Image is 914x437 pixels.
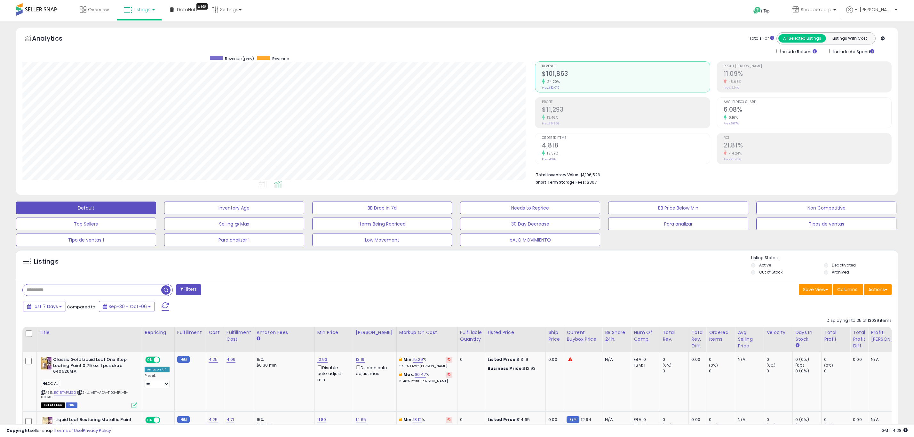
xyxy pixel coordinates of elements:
[871,329,909,343] div: Profit [PERSON_NAME]
[605,417,626,423] div: N/A
[824,329,847,343] div: Total Profit
[663,417,688,423] div: 0
[795,329,819,343] div: Days In Stock
[663,423,672,428] small: (0%)
[542,142,710,150] h2: 4,818
[488,365,523,371] b: Business Price:
[16,234,156,246] button: Tipo de ventas 1
[312,202,452,214] button: BB Drop in 7d
[257,417,310,423] div: 15%
[317,364,348,383] div: Disable auto adjust min
[581,417,592,423] span: 12.94
[853,357,863,362] div: 0.00
[356,417,366,423] a: 14.65
[54,390,76,395] a: B015TAPMS0
[724,142,891,150] h2: 21.81%
[399,329,455,336] div: Markup on Cost
[145,374,170,388] div: Preset:
[536,172,579,178] b: Total Inventory Value:
[548,417,559,423] div: 0.00
[724,100,891,104] span: Avg. Buybox Share
[542,86,559,90] small: Prev: $82,015
[403,356,413,362] b: Min:
[824,423,833,428] small: (0%)
[827,318,892,324] div: Displaying 1 to 25 of 13039 items
[663,357,688,362] div: 0
[738,357,759,362] div: N/A
[727,151,742,156] small: -14.24%
[545,115,558,120] small: 13.46%
[317,356,328,363] a: 10.93
[663,368,688,374] div: 0
[399,357,452,369] div: %
[542,70,710,79] h2: $101,863
[864,284,892,295] button: Actions
[134,6,150,13] span: Listings
[41,357,52,369] img: 515yqp3eCBL._SL40_.jpg
[772,48,824,55] div: Include Returns
[542,136,710,140] span: Ordered Items
[724,106,891,115] h2: 6.08%
[177,329,203,336] div: Fulfillment
[542,65,710,68] span: Revenue
[145,329,172,336] div: Repricing
[548,329,561,343] div: Ship Price
[824,417,850,423] div: 0
[756,202,896,214] button: Non Competitive
[67,304,96,310] span: Compared to:
[317,417,326,423] a: 11.80
[488,356,517,362] b: Listed Price:
[227,417,234,423] a: 4.71
[709,357,735,362] div: 0
[257,329,312,336] div: Amazon Fees
[225,56,254,61] span: Revenue (prev)
[257,423,310,428] div: $0.30 min
[663,329,686,343] div: Total Rev.
[634,357,655,362] div: FBA: 0
[801,6,831,13] span: Shoppexcorp
[403,417,413,423] b: Min:
[399,379,452,384] p: 19.48% Profit [PERSON_NAME]
[108,303,147,310] span: Sep-30 - Oct-06
[634,329,657,343] div: Num of Comp.
[317,329,350,336] div: Min Price
[542,106,710,115] h2: $11,293
[16,218,156,230] button: Top Sellers
[824,368,850,374] div: 0
[312,218,452,230] button: Items Being Repriced
[55,427,82,433] a: Terms of Use
[751,255,898,261] p: Listing States:
[542,157,556,161] small: Prev: 4,287
[34,257,59,266] h5: Listings
[824,363,833,368] small: (0%)
[257,336,260,342] small: Amazon Fees.
[759,269,783,275] label: Out of Stock
[826,34,873,43] button: Listings With Cost
[16,202,156,214] button: Default
[545,79,560,84] small: 24.20%
[709,417,735,423] div: 0
[608,218,748,230] button: Para analizar
[460,202,600,214] button: Needs to Reprice
[767,423,775,428] small: (0%)
[778,34,826,43] button: All Selected Listings
[413,417,422,423] a: 18.12
[738,329,761,349] div: Avg Selling Price
[767,363,775,368] small: (0%)
[488,417,541,423] div: $14.65
[567,329,600,343] div: Current Buybox Price
[177,416,190,423] small: FBM
[691,329,703,349] div: Total Rev. Diff.
[709,363,718,368] small: (0%)
[587,179,597,185] span: $307
[727,79,741,84] small: -8.65%
[709,329,732,343] div: Ordered Items
[795,368,821,374] div: 0 (0%)
[608,202,748,214] button: BB Price Below Min
[542,100,710,104] span: Profit
[753,6,761,14] i: Get Help
[53,357,131,376] b: Classic Gold Liquid Leaf One Step Leafing Paint 0.75 oz. 1 pcs sku# 640526MA
[691,417,701,423] div: 0.00
[634,362,655,368] div: FBM: 1
[209,356,218,363] a: 4.25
